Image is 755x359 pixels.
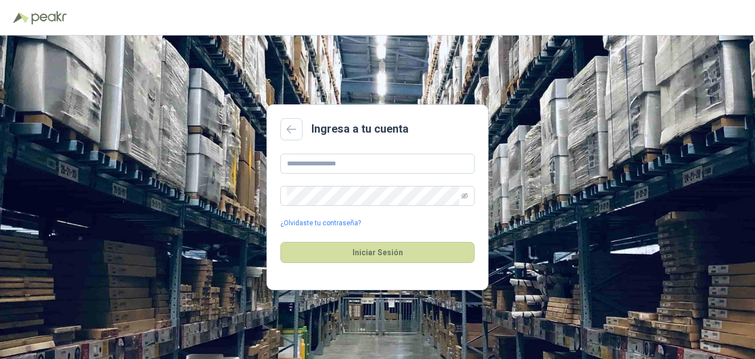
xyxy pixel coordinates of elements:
button: Iniciar Sesión [280,242,475,263]
h2: Ingresa a tu cuenta [311,120,409,138]
img: Peakr [31,11,67,24]
a: ¿Olvidaste tu contraseña? [280,218,361,229]
span: eye-invisible [461,193,468,199]
img: Logo [13,12,29,23]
